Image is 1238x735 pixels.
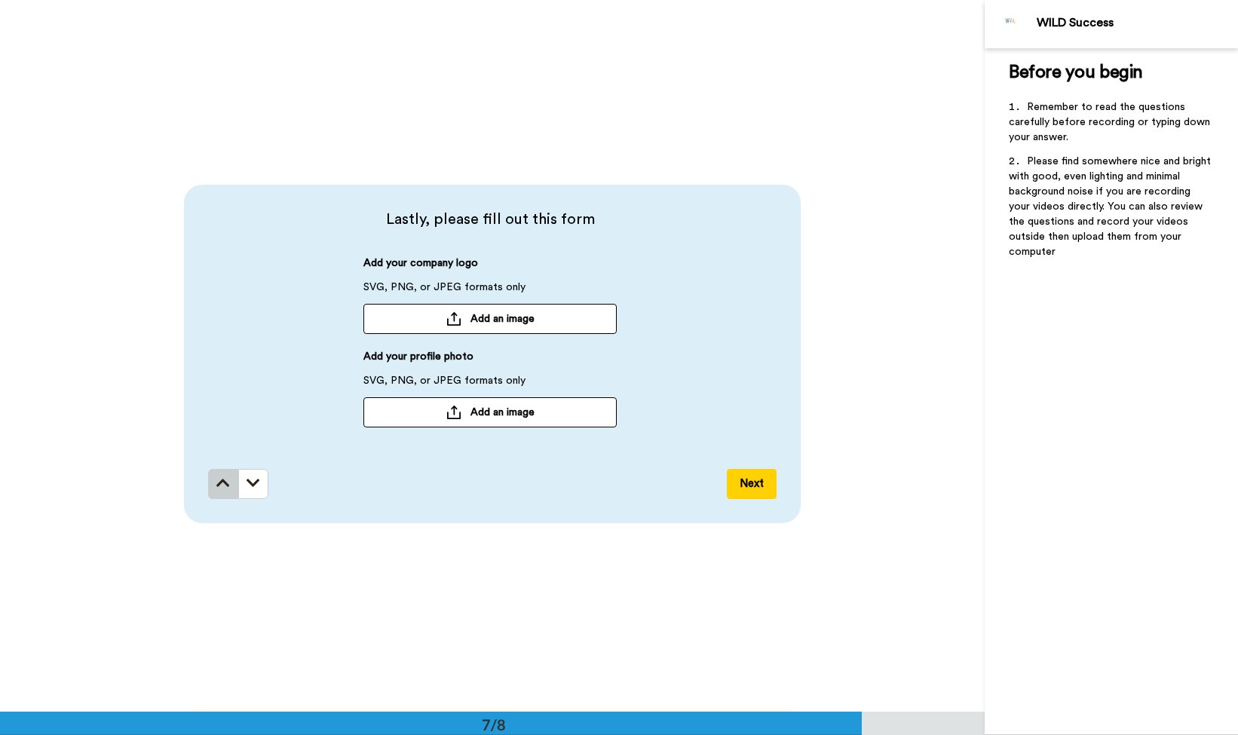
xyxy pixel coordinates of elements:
button: Add an image [363,304,617,334]
span: Add your profile photo [363,349,473,373]
div: WILD Success [1037,16,1237,30]
img: Profile Image [993,6,1029,42]
span: Before you begin [1009,63,1142,81]
span: SVG, PNG, or JPEG formats only [363,373,526,397]
span: SVG, PNG, or JPEG formats only [363,280,526,304]
button: Add an image [363,397,617,427]
span: Add an image [470,311,535,326]
span: Add your company logo [363,256,478,280]
div: 7/8 [458,714,530,735]
span: Remember to read the questions carefully before recording or typing down your answer. [1009,102,1213,142]
span: Lastly, please fill out this form [208,209,772,230]
button: Next [727,469,777,499]
span: Add an image [470,405,535,420]
span: Please find somewhere nice and bright with good, even lighting and minimal background noise if yo... [1009,156,1214,257]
